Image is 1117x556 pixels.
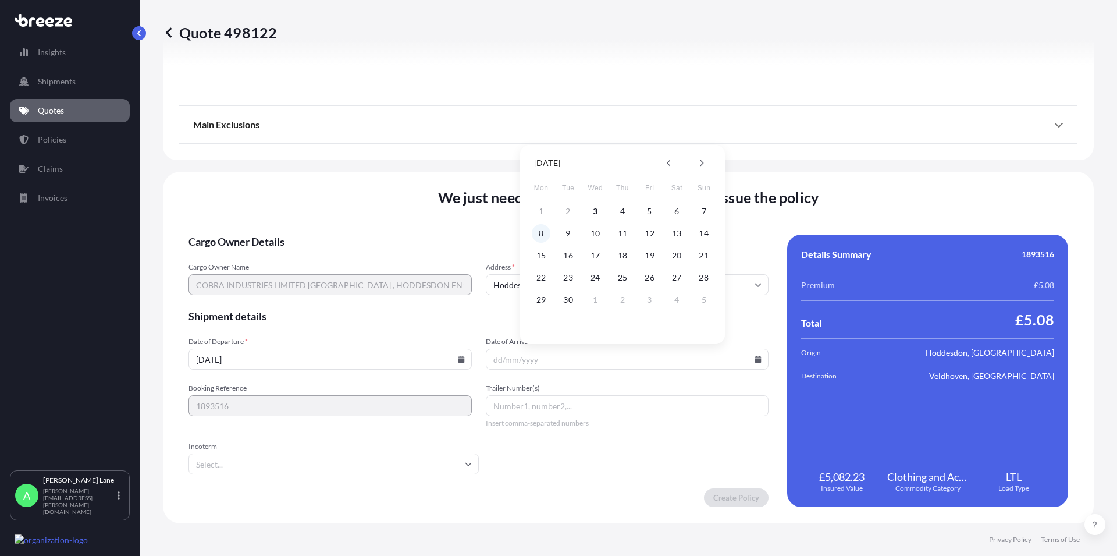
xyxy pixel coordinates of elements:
span: Veldhoven, [GEOGRAPHIC_DATA] [929,370,1054,382]
p: Insights [38,47,66,58]
button: 2 [613,291,632,309]
button: 29 [532,291,550,309]
button: 20 [667,246,686,265]
span: LTL [1006,470,1022,484]
button: 6 [667,202,686,221]
p: [PERSON_NAME][EMAIL_ADDRESS][PERSON_NAME][DOMAIN_NAME] [43,487,115,515]
span: Main Exclusions [193,119,259,130]
span: Thursday [612,176,633,200]
button: 26 [641,268,659,287]
span: Address [486,263,769,272]
button: 23 [559,268,578,287]
p: Shipments [38,76,76,87]
button: 7 [695,202,713,221]
span: Premium [801,279,835,291]
a: Claims [10,157,130,180]
div: [DATE] [534,156,560,170]
a: Quotes [10,99,130,122]
span: Insured Value [821,484,863,493]
input: Your internal reference [188,395,472,416]
button: Create Policy [704,488,769,507]
button: 12 [641,224,659,243]
span: Friday [639,176,660,200]
p: Claims [38,163,63,175]
p: Quote 498122 [163,23,277,42]
button: 11 [613,224,632,243]
button: 16 [559,246,578,265]
input: Number1, number2,... [486,395,769,416]
a: Invoices [10,186,130,210]
button: 18 [613,246,632,265]
button: 15 [532,246,550,265]
span: Sunday [693,176,714,200]
button: 9 [559,224,578,243]
a: Policies [10,128,130,151]
span: £5.08 [1015,310,1054,329]
div: Main Exclusions [193,111,1063,139]
span: We just need a few more details before we issue the policy [438,188,819,207]
span: Total [801,317,821,329]
button: 4 [667,291,686,309]
span: Monday [531,176,552,200]
span: Load Type [998,484,1029,493]
span: Date of Departure [188,337,472,346]
input: dd/mm/yyyy [486,349,769,370]
button: 10 [586,224,604,243]
button: 13 [667,224,686,243]
span: Insert comma-separated numbers [486,419,769,428]
button: 14 [695,224,713,243]
p: Quotes [38,105,64,116]
span: £5,082.23 [819,470,865,484]
button: 25 [613,268,632,287]
span: Date of Arrival [486,337,769,346]
button: 1 [586,291,604,309]
button: 22 [532,268,550,287]
span: Hoddesdon, [GEOGRAPHIC_DATA] [926,347,1054,359]
button: 19 [641,246,659,265]
span: Details Summary [801,249,871,260]
span: Destination [801,370,866,382]
span: Origin [801,347,866,359]
span: Wednesday [585,176,606,200]
a: Privacy Policy [989,535,1031,544]
input: dd/mm/yyyy [188,349,472,370]
button: 5 [641,202,659,221]
span: Commodity Category [895,484,961,493]
span: A [23,490,30,501]
button: 27 [667,268,686,287]
img: organization-logo [15,534,88,546]
span: 1893516 [1022,249,1054,260]
span: Tuesday [558,176,579,200]
a: Shipments [10,70,130,93]
button: 5 [695,291,713,309]
span: Incoterm [188,442,479,451]
button: 17 [586,246,604,265]
button: 28 [695,268,713,287]
button: 8 [532,224,550,243]
a: Insights [10,41,130,64]
span: Cargo Owner Details [188,235,769,249]
button: 30 [559,291,578,309]
button: 3 [641,291,659,309]
button: 4 [613,202,632,221]
p: Create Policy [713,492,759,504]
a: Terms of Use [1041,535,1080,544]
input: Cargo owner address [486,274,769,295]
button: 21 [695,246,713,265]
p: Invoices [38,192,67,204]
span: Booking Reference [188,384,472,393]
span: Cargo Owner Name [188,263,472,272]
span: Saturday [666,176,687,200]
span: Clothing and Accessories - Not Knitted or Crocheted [887,470,969,484]
span: Shipment details [188,309,769,323]
span: Trailer Number(s) [486,384,769,393]
input: Select... [188,454,479,474]
p: [PERSON_NAME] Lane [43,476,115,485]
button: 24 [586,268,604,287]
span: £5.08 [1034,279,1054,291]
button: 3 [586,202,604,221]
p: Policies [38,134,66,146]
